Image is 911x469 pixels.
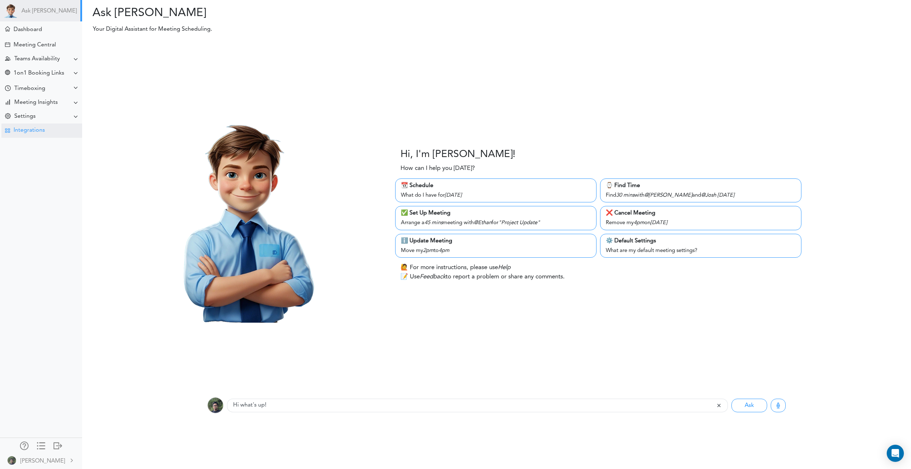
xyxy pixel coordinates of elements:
[445,193,462,198] i: [DATE]
[401,149,515,161] h3: Hi, I'm [PERSON_NAME]!
[474,220,492,226] i: @Ethan
[616,193,634,198] i: 30 mins
[14,127,45,134] div: Integrations
[401,164,475,173] p: How can I help you [DATE]?
[634,220,644,226] i: 4pm
[87,6,491,20] h2: Ask [PERSON_NAME]
[20,442,29,452] a: Manage Members and Externals
[20,457,65,465] div: [PERSON_NAME]
[14,99,58,106] div: Meeting Insights
[88,25,668,34] p: Your Digital Assistant for Meeting Scheduling.
[5,42,10,47] div: Create Meeting
[401,181,591,190] div: 📆 Schedule
[5,26,10,31] div: Meeting Dashboard
[498,264,510,271] i: Help
[401,217,591,227] div: Arrange a meeting with for
[401,209,591,217] div: ✅ Set Up Meeting
[606,245,796,255] div: What are my default meeting settings?
[606,181,796,190] div: ⌚️ Find Time
[207,397,223,413] img: 9k=
[37,442,45,452] a: Change side menu
[401,272,565,282] p: 📝 Use to report a problem or share any comments.
[606,190,796,200] div: Find with and
[423,248,434,253] i: 2pm
[5,85,11,92] div: Time Your Goals
[54,442,62,449] div: Log out
[401,190,591,200] div: What do I have for
[439,248,449,253] i: 4pm
[401,245,591,255] div: Move my to
[731,399,767,412] button: Ask
[644,193,692,198] i: @[PERSON_NAME]
[606,217,796,227] div: Remove my on
[20,442,29,449] div: Manage Members and Externals
[420,274,446,280] i: Feedback
[498,220,540,226] i: "Project Update"
[4,4,18,18] img: Powered by TEAMCAL AI
[401,237,591,245] div: ℹ️ Update Meeting
[606,237,796,245] div: ⚙️ Default Settings
[14,26,42,33] div: Dashboard
[14,85,45,92] div: Timeboxing
[401,263,510,272] p: 🙋 For more instructions, please use
[14,70,64,77] div: 1on1 Booking Links
[887,445,904,462] div: Open Intercom Messenger
[5,128,10,133] div: TEAMCAL AI Workflow Apps
[1,452,81,468] a: [PERSON_NAME]
[424,220,443,226] i: 45 mins
[7,456,16,465] img: 9k=
[14,113,36,120] div: Settings
[5,70,10,77] div: Share Meeting Link
[14,42,56,49] div: Meeting Central
[14,56,60,62] div: Teams Availability
[21,8,77,15] a: Ask [PERSON_NAME]
[606,209,796,217] div: ❌ Cancel Meeting
[701,193,716,198] i: @Josh
[650,220,667,226] i: [DATE]
[718,193,734,198] i: [DATE]
[136,107,351,323] img: Theo.png
[37,442,45,449] div: Show only icons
